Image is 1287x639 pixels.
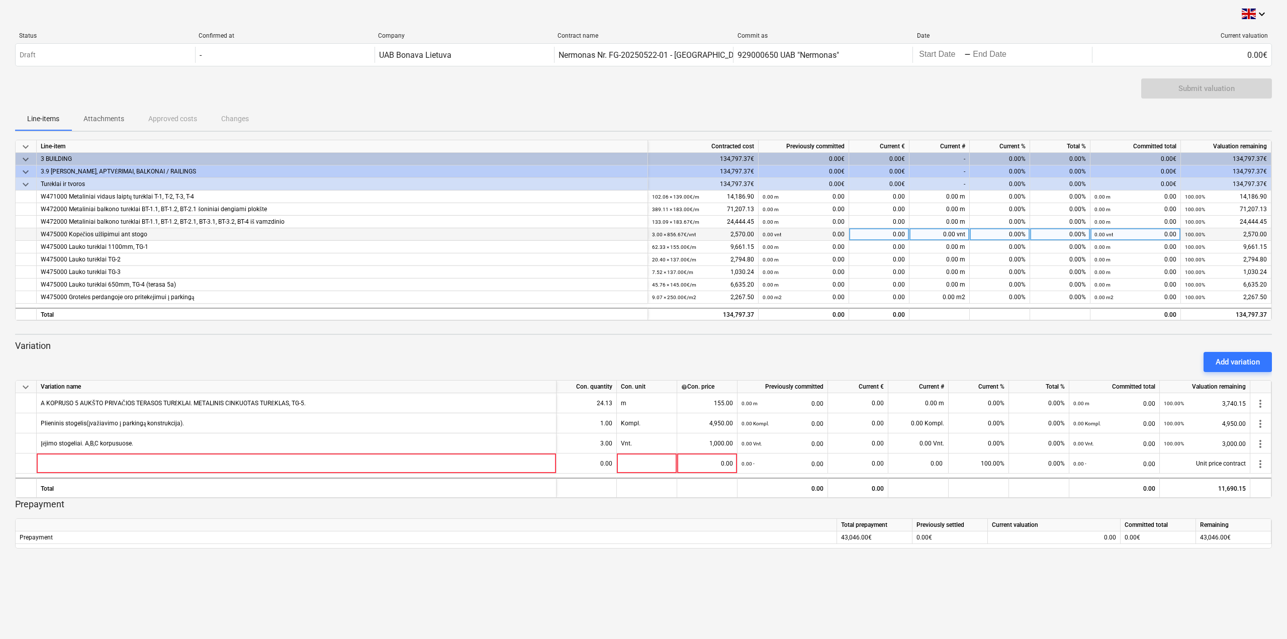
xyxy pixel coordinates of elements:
[41,153,643,165] div: 3 BUILDING
[1073,461,1086,467] small: 0.00 -
[970,216,1030,228] div: 0.00%
[652,291,754,304] div: 2,267.50
[1181,140,1271,153] div: Valuation remaining
[742,441,762,446] small: 0.00 Vnt.
[970,291,1030,304] div: 0.00%
[849,140,909,153] div: Current €
[652,279,754,291] div: 6,635.20
[617,413,677,433] div: Kompl.
[849,216,909,228] div: 0.00
[970,253,1030,266] div: 0.00%
[1164,401,1184,406] small: 100.00%
[909,178,970,191] div: -
[1185,282,1205,288] small: 100.00%
[41,165,643,178] div: 3.9 [PERSON_NAME], APTVĖRIMAI, BALKONAI / RAILINGS
[378,32,549,39] div: Company
[681,381,733,393] div: Con. price
[652,266,754,279] div: 1,030.24
[742,453,823,474] div: 0.00
[912,531,988,544] div: 0.00€
[912,519,988,531] div: Previously settled
[1073,413,1155,434] div: 0.00
[617,381,677,393] div: Con. unit
[652,282,696,288] small: 45.76 × 145.00€ / m
[1181,178,1271,191] div: 134,797.37€
[1185,279,1267,291] div: 6,635.20
[763,191,845,203] div: 0.00
[763,244,779,250] small: 0.00 m
[970,178,1030,191] div: 0.00%
[1185,244,1205,250] small: 100.00%
[849,228,909,241] div: 0.00
[909,216,970,228] div: 0.00 m
[888,433,949,453] div: 0.00 Vnt.
[1121,519,1196,531] div: Committed total
[971,48,1018,62] input: End Date
[41,253,643,266] div: W475000 Lauko turėklai TG-2
[909,266,970,279] div: 0.00 m
[909,228,970,241] div: 0.00 vnt
[652,216,754,228] div: 24,444.45
[199,32,370,39] div: Confirmed at
[909,203,970,216] div: 0.00 m
[909,153,970,165] div: -
[763,228,845,241] div: 0.00
[1121,531,1196,544] div: 0.00€
[949,433,1009,453] div: 0.00%
[1009,393,1069,413] div: 0.00%
[763,266,845,279] div: 0.00
[41,279,643,291] div: W475000 Lauko turėklai 650mm, TG-4 (terasa 5a)
[41,178,643,191] div: Turėklai ir tvoros
[1030,191,1090,203] div: 0.00%
[1254,398,1266,410] span: more_vert
[1164,433,1246,454] div: 3,000.00
[1185,241,1267,253] div: 9,661.15
[742,401,758,406] small: 0.00 m
[561,433,612,453] div: 3.00
[20,153,32,165] span: keyboard_arrow_down
[1030,153,1090,165] div: 0.00%
[1185,191,1267,203] div: 14,186.90
[763,219,779,225] small: 0.00 m
[559,50,752,60] div: Nermonas Nr. FG-20250522-01 - [GEOGRAPHIC_DATA].
[1094,232,1113,237] small: 0.00 vnt
[1094,207,1111,212] small: 0.00 m
[1185,266,1267,279] div: 1,030.24
[970,228,1030,241] div: 0.00%
[20,166,32,178] span: keyboard_arrow_down
[1030,228,1090,241] div: 0.00%
[828,478,888,498] div: 0.00
[652,309,754,321] div: 134,797.37
[1185,194,1205,200] small: 100.00%
[652,241,754,253] div: 9,661.15
[763,295,782,300] small: 0.00 m2
[832,393,884,413] div: 0.00
[1094,291,1176,304] div: 0.00
[557,381,617,393] div: Con. quantity
[20,141,32,153] span: keyboard_arrow_down
[1181,165,1271,178] div: 134,797.37€
[1030,140,1090,153] div: Total %
[1030,266,1090,279] div: 0.00%
[1185,253,1267,266] div: 2,794.80
[988,519,1121,531] div: Current valuation
[763,291,845,304] div: 0.00
[1073,401,1089,406] small: 0.00 m
[1256,8,1268,20] i: keyboard_arrow_down
[849,165,909,178] div: 0.00€
[1090,153,1181,165] div: 0.00€
[849,178,909,191] div: 0.00€
[1090,165,1181,178] div: 0.00€
[1094,191,1176,203] div: 0.00
[648,153,759,165] div: 134,797.37€
[1090,308,1181,320] div: 0.00
[1073,393,1155,414] div: 0.00
[1185,295,1205,300] small: 100.00%
[1073,441,1094,446] small: 0.00 Vnt.
[949,393,1009,413] div: 0.00%
[1073,433,1155,454] div: 0.00
[41,413,184,433] div: Plieninis stogelis(įvažiavimo į parkingą konstrukcija).
[763,216,845,228] div: 0.00
[1254,418,1266,430] span: more_vert
[837,531,912,544] div: 43,046.00€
